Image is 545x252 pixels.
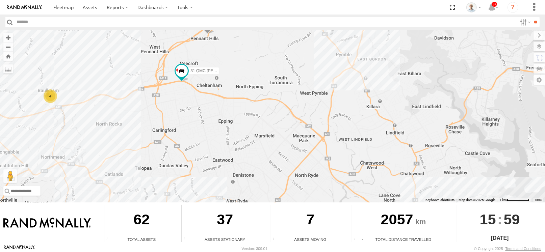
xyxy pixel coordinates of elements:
[464,2,484,12] div: Kurt Byers
[271,237,281,242] div: Total number of assets current in transit.
[480,205,496,234] span: 15
[242,247,267,251] div: Version: 309.01
[3,64,13,74] label: Measure
[104,205,179,236] div: 62
[182,205,268,236] div: 37
[534,75,545,85] label: Map Settings
[508,2,518,13] i: ?
[352,236,454,242] div: Total Distance Travelled
[3,33,13,42] button: Zoom in
[474,247,541,251] div: © Copyright 2025 -
[535,198,542,201] a: Terms (opens in new tab)
[504,205,520,234] span: 59
[425,198,455,202] button: Keyboard shortcuts
[352,237,362,242] div: Total distance travelled by all assets within specified date range and applied filters
[3,42,13,52] button: Zoom out
[190,68,240,73] span: 31 QMC [PERSON_NAME]
[3,218,91,229] img: Rand McNally
[182,236,268,242] div: Assets Stationary
[497,198,531,202] button: Map Scale: 1 km per 63 pixels
[352,205,454,236] div: 2057
[182,237,192,242] div: Total number of assets current stationary.
[104,237,114,242] div: Total number of Enabled Assets
[104,236,179,242] div: Total Assets
[459,198,495,202] span: Map data ©2025 Google
[44,89,57,103] div: 4
[505,247,541,251] a: Terms and Conditions
[517,17,532,27] label: Search Filter Options
[7,5,42,10] img: rand-logo.svg
[499,198,507,202] span: 1 km
[4,245,35,252] a: Visit our Website
[3,52,13,61] button: Zoom Home
[457,234,543,242] div: [DATE]
[3,169,17,183] button: Drag Pegman onto the map to open Street View
[271,205,349,236] div: 7
[271,236,349,242] div: Assets Moving
[457,205,543,234] div: :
